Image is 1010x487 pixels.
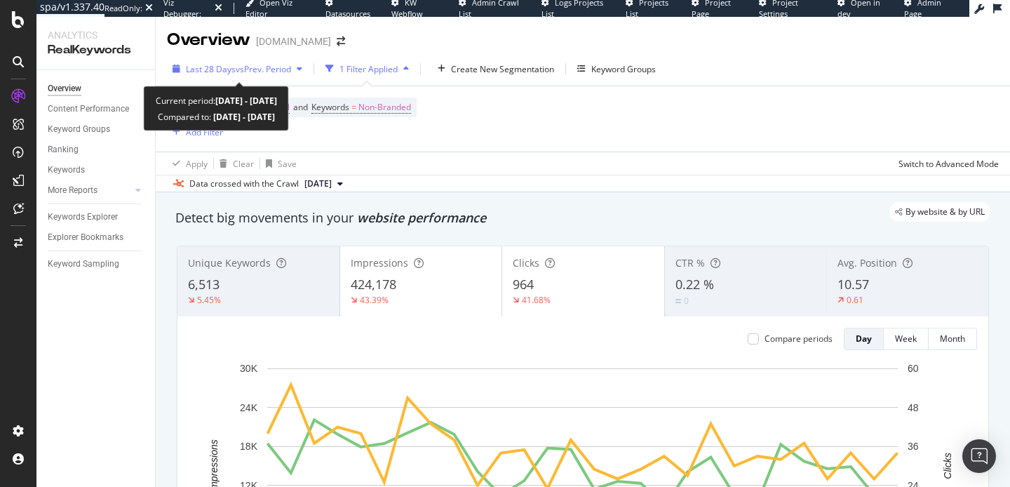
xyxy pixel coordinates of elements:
span: Avg. Position [837,256,897,269]
a: Keywords Explorer [48,210,145,225]
span: 6,513 [188,276,220,293]
div: Keywords Explorer [48,210,118,225]
button: Last 28 DaysvsPrev. Period [167,58,308,80]
span: Impressions [351,256,408,269]
div: Current period: [156,93,277,109]
button: 1 Filter Applied [320,58,415,80]
span: Clicks [513,256,539,269]
div: Day [856,333,872,345]
div: Overview [167,28,250,52]
span: 0.22 % [675,276,714,293]
button: Day [844,328,884,350]
button: [DATE] [299,175,349,192]
button: Create New Segmentation [426,58,560,80]
span: vs Prev. Period [236,63,291,75]
button: Month [929,328,977,350]
span: 424,178 [351,276,396,293]
div: 43.39% [360,294,389,306]
div: Data crossed with the Crawl [189,178,299,190]
a: Overview [48,81,145,96]
div: Apply [186,158,208,170]
div: Keyword Groups [591,63,656,75]
text: 24K [240,402,258,413]
span: Keywords [311,101,349,113]
div: Month [940,333,965,345]
button: Apply [167,152,208,175]
span: Last 28 Days [186,63,236,75]
div: Clear [233,158,254,170]
div: Compare periods [765,333,833,345]
a: More Reports [48,183,131,198]
div: arrow-right-arrow-left [337,36,345,46]
div: 41.68% [522,294,551,306]
div: 0.61 [847,294,863,306]
div: Add Filter [186,126,223,138]
span: Datasources [325,8,370,19]
a: Ranking [48,142,145,157]
div: Compared to: [158,109,275,125]
a: Keywords [48,163,145,178]
b: [DATE] - [DATE] [211,111,275,123]
text: 60 [908,363,919,374]
div: Create New Segmentation [451,63,554,75]
span: and [293,101,308,113]
button: Clear [214,152,254,175]
div: More Reports [48,183,97,198]
div: Week [895,333,917,345]
div: Open Intercom Messenger [962,439,996,473]
div: 1 Filter Applied [339,63,398,75]
span: Unique Keywords [188,256,271,269]
span: 964 [513,276,534,293]
span: CTR % [675,256,705,269]
div: Explorer Bookmarks [48,230,123,245]
div: RealKeywords [48,42,144,58]
div: Keyword Groups [48,122,110,137]
span: 10.57 [837,276,869,293]
div: 0 [684,295,689,307]
div: Keyword Sampling [48,257,119,272]
div: Overview [48,81,81,96]
div: Keywords [48,163,85,178]
div: 5.45% [197,294,221,306]
text: 30K [240,363,258,374]
span: By website & by URL [905,208,985,216]
a: Keyword Sampling [48,257,145,272]
div: Analytics [48,28,144,42]
button: Switch to Advanced Mode [893,152,999,175]
a: Explorer Bookmarks [48,230,145,245]
span: 2025 Sep. 15th [304,178,332,190]
a: Content Performance [48,102,145,116]
text: 36 [908,441,919,452]
span: Non-Branded [358,98,411,117]
div: Ranking [48,142,79,157]
button: Week [884,328,929,350]
div: Content Performance [48,102,129,116]
b: [DATE] - [DATE] [215,95,277,107]
span: = [351,101,356,113]
div: [DOMAIN_NAME] [256,34,331,48]
text: Clicks [942,453,953,479]
div: ReadOnly: [105,3,142,14]
button: Save [260,152,297,175]
a: Keyword Groups [48,122,145,137]
div: legacy label [889,202,990,222]
text: 48 [908,402,919,413]
div: Save [278,158,297,170]
button: Keyword Groups [572,58,661,80]
img: Equal [675,299,681,303]
button: Add Filter [167,124,223,140]
div: Switch to Advanced Mode [898,158,999,170]
text: 18K [240,441,258,452]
